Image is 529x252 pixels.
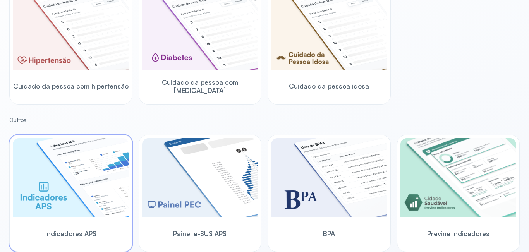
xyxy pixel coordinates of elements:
span: Cuidado da pessoa idosa [289,82,369,90]
span: Previne Indicadores [427,230,489,238]
small: Outros [9,117,520,123]
img: bpa.png [271,138,387,217]
span: Cuidado da pessoa com [MEDICAL_DATA] [142,78,258,95]
span: BPA [323,230,335,238]
span: Painel e-SUS APS [173,230,227,238]
img: pec-panel.png [142,138,258,217]
img: aps-indicators.png [13,138,129,217]
span: Indicadores APS [45,230,96,238]
img: previne-brasil.png [400,138,517,217]
span: Cuidado da pessoa com hipertensão [13,82,129,90]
